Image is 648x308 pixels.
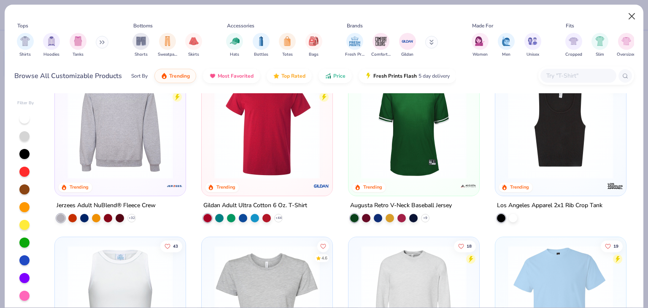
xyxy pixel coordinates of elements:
[154,69,196,83] button: Trending
[401,51,413,58] span: Gildan
[313,177,330,194] img: Gildan logo
[19,51,31,58] span: Shirts
[565,51,582,58] span: Cropped
[524,33,541,58] button: filter button
[497,200,602,211] div: Los Angeles Apparel 2x1 Rib Crop Tank
[502,36,511,46] img: Men Image
[169,73,190,79] span: Trending
[253,33,270,58] button: filter button
[498,33,515,58] button: filter button
[281,73,305,79] span: Top Rated
[158,51,177,58] span: Sweatpants
[309,51,319,58] span: Bags
[43,33,60,58] button: filter button
[613,244,618,249] span: 19
[20,36,30,46] img: Shirts Image
[63,73,177,178] img: 6cea5deb-12ff-40e0-afe1-d9c864774007
[348,35,361,48] img: Fresh Prints Image
[345,33,364,58] div: filter for Fresh Prints
[230,36,240,46] img: Hats Image
[132,33,149,58] div: filter for Shorts
[57,200,156,211] div: Jerzees Adult NuBlend® Fleece Crew
[282,51,293,58] span: Totes
[188,51,199,58] span: Skirts
[423,215,427,220] span: + 9
[347,22,363,30] div: Brands
[132,33,149,58] button: filter button
[189,36,199,46] img: Skirts Image
[14,71,122,81] div: Browse All Customizable Products
[460,177,477,194] img: Augusta logo
[210,73,324,178] img: 3c1a081b-6ca8-4a00-a3b6-7ee979c43c2b
[17,100,34,106] div: Filter By
[475,36,485,46] img: Women Image
[230,51,239,58] span: Hats
[472,33,489,58] div: filter for Women
[359,69,456,83] button: Fresh Prints Flash5 day delivery
[275,215,282,220] span: + 44
[399,33,416,58] div: filter for Gildan
[333,73,346,79] span: Price
[617,33,636,58] button: filter button
[472,51,488,58] span: Women
[185,33,202,58] div: filter for Skirts
[624,8,640,24] button: Close
[321,255,327,262] div: 4.6
[526,51,539,58] span: Unisex
[617,51,636,58] span: Oversized
[375,35,387,48] img: Comfort Colors Image
[502,51,510,58] span: Men
[565,33,582,58] button: filter button
[365,73,372,79] img: flash.gif
[163,36,172,46] img: Sweatpants Image
[373,73,417,79] span: Fresh Prints Flash
[47,36,56,46] img: Hoodies Image
[279,33,296,58] div: filter for Totes
[528,36,537,46] img: Unisex Image
[471,73,585,178] img: 769fbec5-dad1-4ed0-b0ef-ea7fae35d6e3
[253,33,270,58] div: filter for Bottles
[596,51,604,58] span: Slim
[565,33,582,58] div: filter for Cropped
[283,36,292,46] img: Totes Image
[591,33,608,58] button: filter button
[129,215,135,220] span: + 32
[569,36,578,46] img: Cropped Image
[226,33,243,58] button: filter button
[601,240,623,252] button: Like
[185,33,202,58] button: filter button
[591,33,608,58] div: filter for Slim
[467,244,472,249] span: 18
[317,240,329,252] button: Like
[161,240,183,252] button: Like
[399,33,416,58] button: filter button
[70,33,86,58] button: filter button
[135,51,148,58] span: Shorts
[454,240,476,252] button: Like
[254,51,268,58] span: Bottles
[73,36,83,46] img: Tanks Image
[309,36,318,46] img: Bags Image
[17,22,28,30] div: Tops
[357,73,471,178] img: bd841bdf-fb10-4456-86b0-19c9ad855866
[158,33,177,58] button: filter button
[371,51,391,58] span: Comfort Colors
[350,200,452,211] div: Augusta Retro V-Neck Baseball Jersey
[136,36,146,46] img: Shorts Image
[256,36,266,46] img: Bottles Image
[161,73,167,79] img: trending.gif
[472,33,489,58] button: filter button
[166,177,183,194] img: Jerzees logo
[345,33,364,58] button: filter button
[472,22,493,30] div: Made For
[17,33,34,58] button: filter button
[566,22,574,30] div: Fits
[305,33,322,58] div: filter for Bags
[131,72,148,80] div: Sort By
[345,51,364,58] span: Fresh Prints
[371,33,391,58] button: filter button
[498,33,515,58] div: filter for Men
[504,73,618,178] img: 6c4b066c-2f15-42b2-bf81-c85d51316157
[418,71,450,81] span: 5 day delivery
[203,200,307,211] div: Gildan Adult Ultra Cotton 6 Oz. T-Shirt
